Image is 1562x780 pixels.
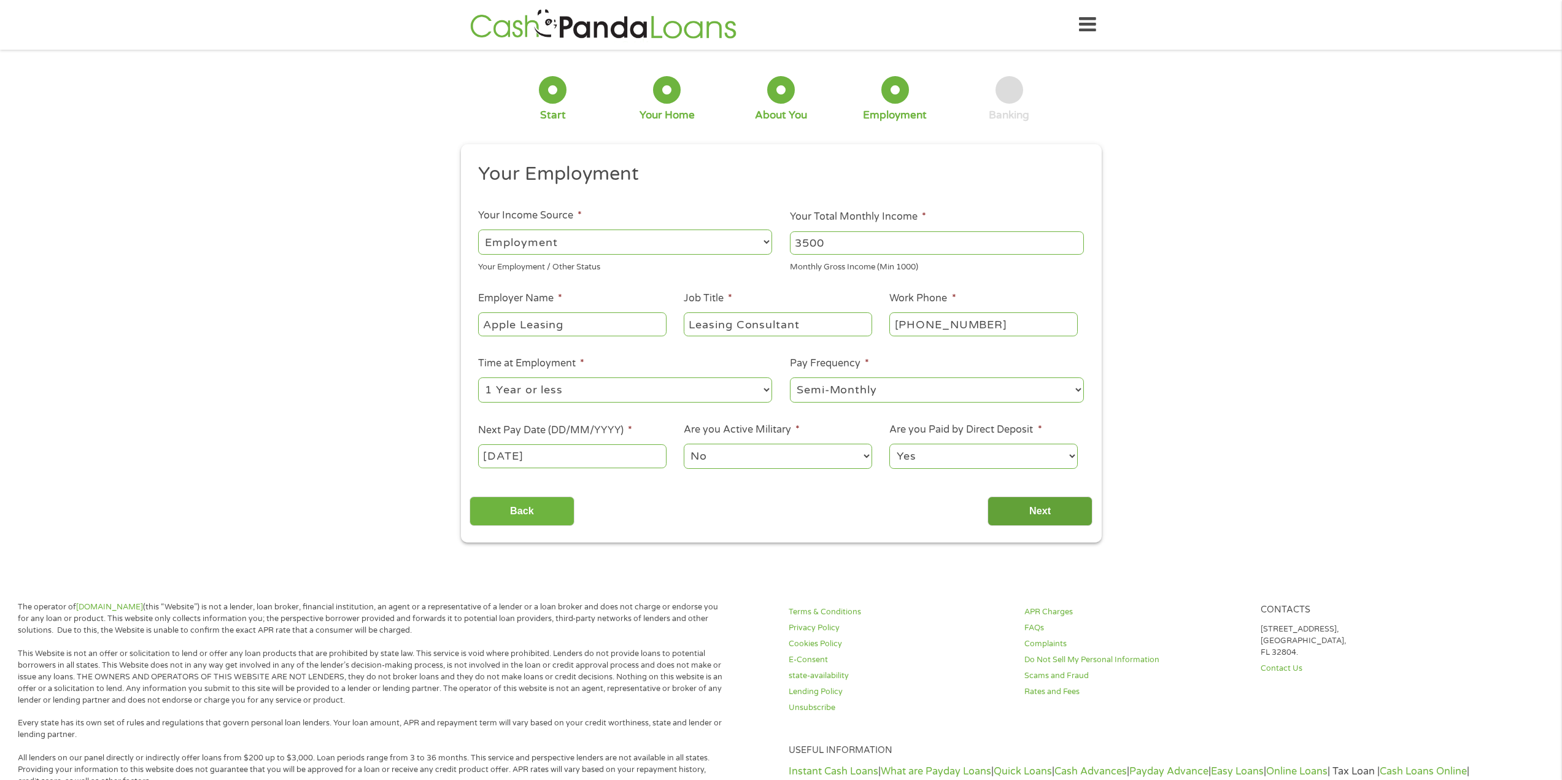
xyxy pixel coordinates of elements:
h4: Contacts [1261,604,1482,616]
div: Start [540,109,566,122]
a: Unsubscribe [789,702,1010,714]
label: Next Pay Date (DD/MM/YYYY) [478,424,632,437]
a: Easy Loans [1211,765,1264,778]
a: Complaints [1024,638,1245,650]
label: Your Total Monthly Income [790,210,926,223]
label: Work Phone [889,292,956,305]
a: Cookies Policy [789,638,1010,650]
input: Cashier [684,312,872,336]
a: Privacy Policy [789,622,1010,634]
h4: Useful Information [789,745,1482,757]
a: Terms & Conditions [789,606,1010,618]
a: Online Loans [1266,765,1328,778]
label: Are you Active Military [684,423,800,436]
div: Banking [989,109,1029,122]
a: Cash Advances [1054,765,1127,778]
a: E-Consent [789,654,1010,666]
a: [DOMAIN_NAME] [76,602,143,612]
a: state-availability [789,670,1010,682]
input: Back [470,496,574,527]
input: 1800 [790,231,1084,255]
input: (231) 754-4010 [889,312,1077,336]
a: Rates and Fees [1024,686,1245,698]
div: About You [755,109,807,122]
p: The operator of (this “Website”) is not a lender, loan broker, financial institution, an agent or... [18,601,726,636]
p: Every state has its own set of rules and regulations that govern personal loan lenders. Your loan... [18,717,726,741]
a: Cash Loans Online [1380,765,1467,778]
a: Lending Policy [789,686,1010,698]
div: Your Employment / Other Status [478,257,772,274]
p: This Website is not an offer or solicitation to lend or offer any loan products that are prohibit... [18,648,726,706]
a: Scams and Fraud [1024,670,1245,682]
a: Contact Us [1261,663,1482,674]
div: Monthly Gross Income (Min 1000) [790,257,1084,274]
label: Time at Employment [478,357,584,370]
input: Next [988,496,1092,527]
input: Walmart [478,312,666,336]
div: Your Home [640,109,695,122]
a: Payday Advance [1129,765,1208,778]
input: Use the arrow keys to pick a date [478,444,666,468]
label: Pay Frequency [790,357,869,370]
label: Are you Paid by Direct Deposit [889,423,1042,436]
label: Your Income Source [478,209,582,222]
a: Instant Cash Loans [789,765,878,778]
a: What are Payday Loans [881,765,991,778]
label: Employer Name [478,292,562,305]
a: Quick Loans [994,765,1052,778]
label: Job Title [684,292,732,305]
a: Do Not Sell My Personal Information [1024,654,1245,666]
div: Employment [863,109,927,122]
a: APR Charges [1024,606,1245,618]
p: [STREET_ADDRESS], [GEOGRAPHIC_DATA], FL 32804. [1261,624,1482,658]
h2: Your Employment [478,162,1075,187]
img: GetLoanNow Logo [466,7,740,42]
a: FAQs [1024,622,1245,634]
